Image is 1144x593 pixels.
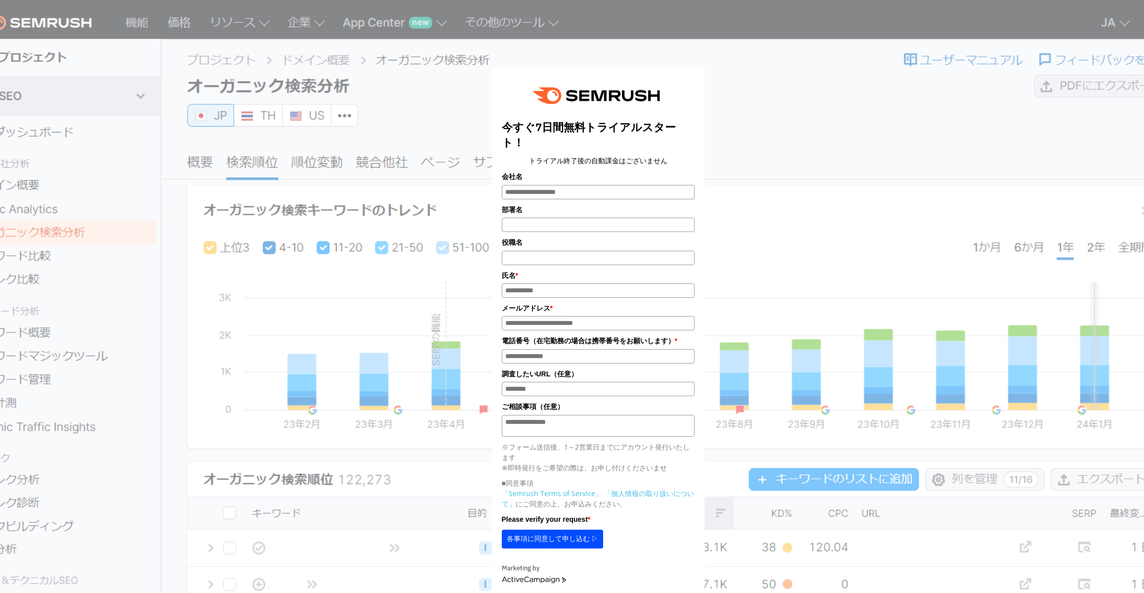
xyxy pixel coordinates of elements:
label: Please verify your request [502,514,695,525]
button: 各事項に同意して申し込む ▷ [502,530,604,548]
label: ご相談事項（任意） [502,401,695,412]
label: メールアドレス [502,303,695,314]
label: 役職名 [502,237,695,248]
label: 調査したいURL（任意） [502,368,695,379]
p: ■同意事項 [502,478,695,488]
a: 「個人情報の取り扱いについて」 [502,489,694,508]
label: 会社名 [502,171,695,182]
center: トライアル終了後の自動課金はございません [502,155,695,166]
p: にご同意の上、お申込みください。 [502,488,695,509]
label: 部署名 [502,204,695,215]
a: 「Semrush Terms of Service」 [502,489,602,498]
title: 今すぐ7日間無料トライアルスタート！ [502,120,695,150]
p: ※フォーム送信後、1～2営業日までにアカウント発行いたします ※即時発行をご希望の際は、お申し付けくださいませ [502,442,695,473]
div: Marketing by [502,563,695,574]
img: e6a379fe-ca9f-484e-8561-e79cf3a04b3f.png [526,77,670,115]
label: 電話番号（在宅勤務の場合は携帯番号をお願いします） [502,335,695,346]
label: 氏名 [502,270,695,281]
